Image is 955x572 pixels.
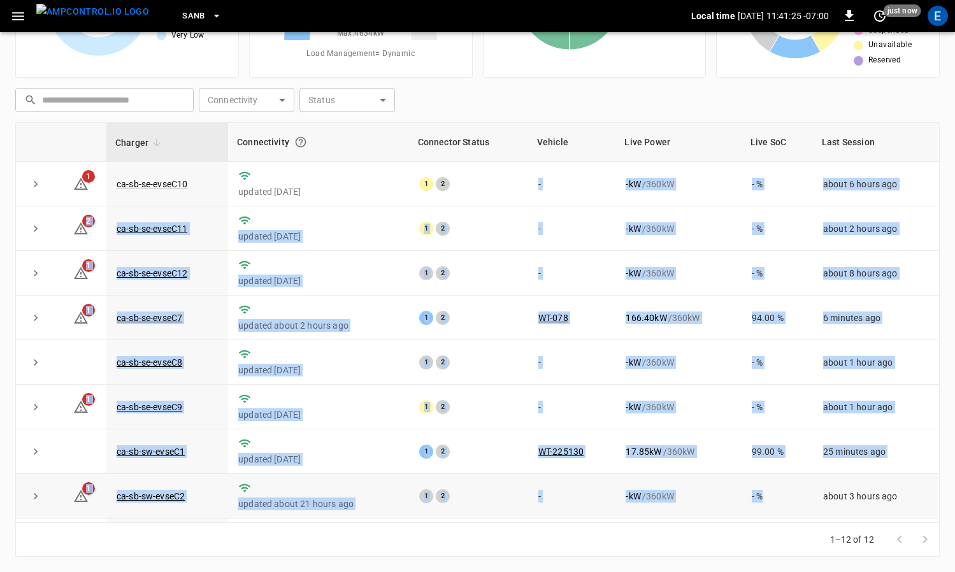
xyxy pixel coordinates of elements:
div: / 360 kW [626,356,731,369]
p: - kW [626,490,640,503]
button: Connection between the charger and our software. [289,131,312,154]
td: - % [742,385,813,429]
td: - [528,162,616,206]
a: ca-sb-se-evseC9 [117,402,182,412]
div: / 360 kW [626,178,731,190]
th: Last Session [813,123,939,162]
td: 99.00 % [742,429,813,474]
div: 2 [436,311,450,325]
span: 1 [82,259,95,272]
td: - % [742,518,813,563]
div: 1 [419,355,433,369]
span: just now [884,4,921,17]
td: about 2 hours ago [813,206,939,251]
td: about 3 hours ago [813,474,939,518]
th: Live Power [615,123,741,162]
td: 25 minutes ago [813,429,939,474]
button: SanB [177,4,227,29]
span: Load Management = Dynamic [306,48,415,61]
span: 1 [82,393,95,406]
a: ca-sb-se-evseC8 [117,357,182,368]
a: 1 [73,312,89,322]
div: 2 [436,177,450,191]
div: 1 [419,489,433,503]
td: - % [742,206,813,251]
button: expand row [26,397,45,417]
a: 1 [73,401,89,411]
a: 1 [73,178,89,188]
div: 1 [419,266,433,280]
p: - kW [626,267,640,280]
a: 1 [73,268,89,278]
p: updated about 21 hours ago [238,497,399,510]
a: ca-sb-sw-evseC1 [117,447,185,457]
p: updated [DATE] [238,453,399,466]
p: Local time [691,10,735,22]
td: about 6 hours ago [813,162,939,206]
div: 2 [436,355,450,369]
a: 2 [73,222,89,232]
td: - [528,474,616,518]
td: - % [742,251,813,296]
td: - [528,385,616,429]
button: expand row [26,264,45,283]
button: expand row [26,442,45,461]
span: Reserved [868,54,901,67]
td: - % [742,340,813,385]
p: - kW [626,356,640,369]
span: 2 [82,215,95,227]
p: updated [DATE] [238,185,399,198]
p: updated [DATE] [238,408,399,421]
a: ca-sb-sw-evseC2 [117,491,185,501]
img: ampcontrol.io logo [36,4,149,20]
p: - kW [626,401,640,413]
span: 1 [82,304,95,317]
p: 17.85 kW [626,445,661,458]
div: / 360 kW [626,311,731,324]
div: 1 [419,311,433,325]
a: WT-078 [538,313,568,323]
button: set refresh interval [870,6,890,26]
span: Charger [115,135,165,150]
a: WT-225130 [538,447,584,457]
td: about 3 hours ago [813,518,939,563]
div: 2 [436,400,450,414]
div: 1 [419,222,433,236]
th: Connector Status [409,123,528,162]
p: 166.40 kW [626,311,666,324]
td: - [528,340,616,385]
div: 2 [436,445,450,459]
th: Vehicle [528,123,616,162]
td: - [528,518,616,563]
td: - % [742,162,813,206]
p: updated [DATE] [238,364,399,376]
div: profile-icon [928,6,948,26]
div: 1 [419,445,433,459]
td: - [528,251,616,296]
span: Very Low [171,29,205,42]
a: ca-sb-se-evseC10 [117,179,187,189]
div: / 360 kW [626,445,731,458]
span: SanB [182,9,205,24]
p: 1–12 of 12 [830,533,875,546]
p: updated [DATE] [238,230,399,243]
div: 1 [419,177,433,191]
button: expand row [26,353,45,372]
div: / 360 kW [626,401,731,413]
a: ca-sb-se-evseC7 [117,313,182,323]
p: updated about 2 hours ago [238,319,399,332]
div: 2 [436,222,450,236]
div: / 360 kW [626,267,731,280]
button: expand row [26,219,45,238]
td: - % [742,474,813,518]
td: 6 minutes ago [813,296,939,340]
p: [DATE] 11:41:25 -07:00 [738,10,829,22]
td: about 1 hour ago [813,385,939,429]
span: Max. 4634 kW [337,27,385,40]
p: - kW [626,178,640,190]
div: 1 [419,400,433,414]
a: ca-sb-se-evseC12 [117,268,187,278]
span: 1 [82,170,95,183]
td: about 1 hour ago [813,340,939,385]
p: - kW [626,222,640,235]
